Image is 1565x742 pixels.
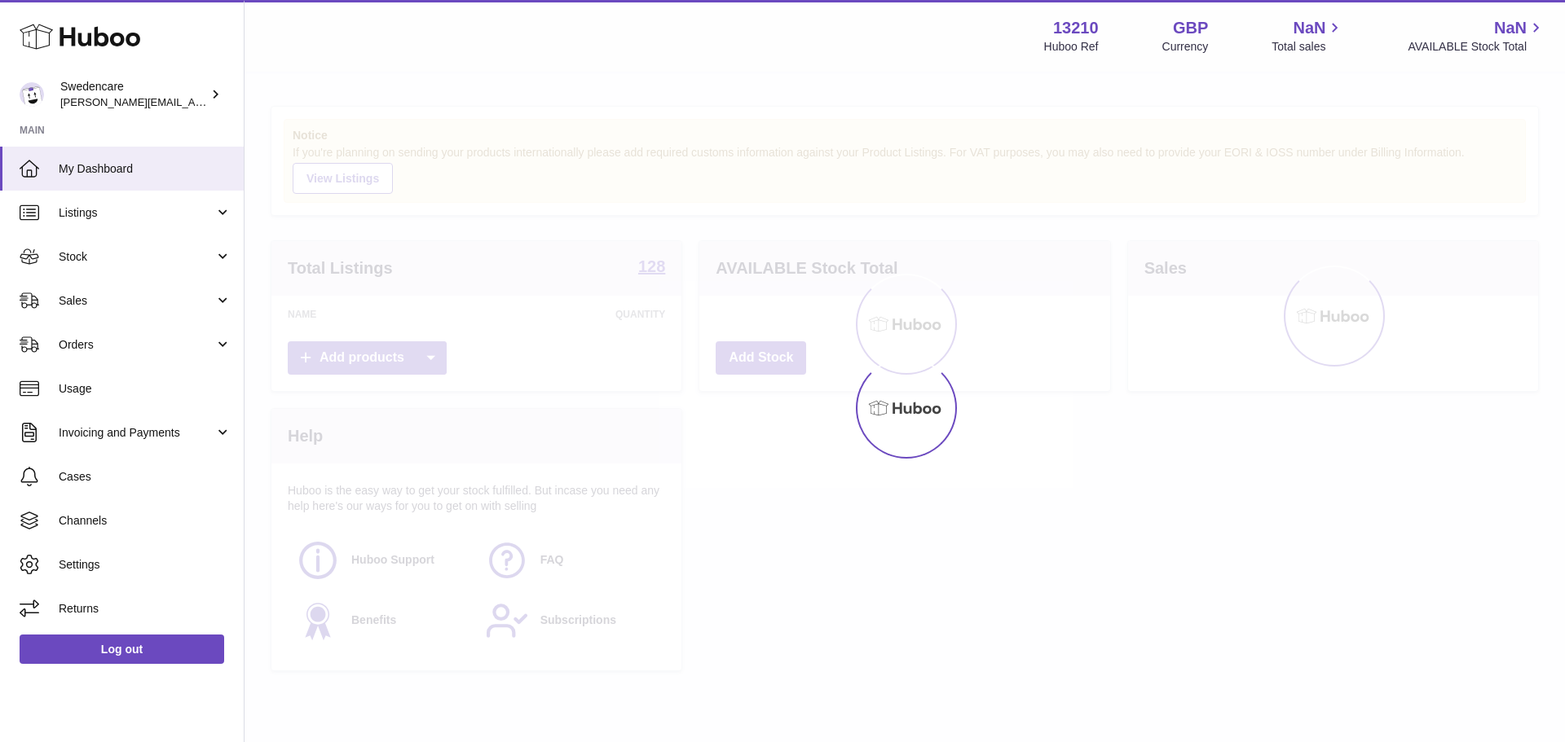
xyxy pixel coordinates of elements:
strong: GBP [1173,17,1208,39]
img: rebecca.fall@swedencare.co.uk [20,82,44,107]
div: Huboo Ref [1044,39,1099,55]
span: Invoicing and Payments [59,425,214,441]
span: NaN [1293,17,1325,39]
span: [PERSON_NAME][EMAIL_ADDRESS][DOMAIN_NAME] [60,95,327,108]
span: Stock [59,249,214,265]
div: Currency [1162,39,1209,55]
span: Usage [59,381,231,397]
span: Settings [59,557,231,573]
span: My Dashboard [59,161,231,177]
span: Orders [59,337,214,353]
span: Returns [59,601,231,617]
a: Log out [20,634,224,664]
a: NaN AVAILABLE Stock Total [1408,17,1545,55]
div: Swedencare [60,79,207,110]
span: Total sales [1272,39,1344,55]
span: Listings [59,205,214,221]
span: NaN [1494,17,1527,39]
span: Cases [59,469,231,485]
span: Channels [59,513,231,529]
strong: 13210 [1053,17,1099,39]
a: NaN Total sales [1272,17,1344,55]
span: AVAILABLE Stock Total [1408,39,1545,55]
span: Sales [59,293,214,309]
